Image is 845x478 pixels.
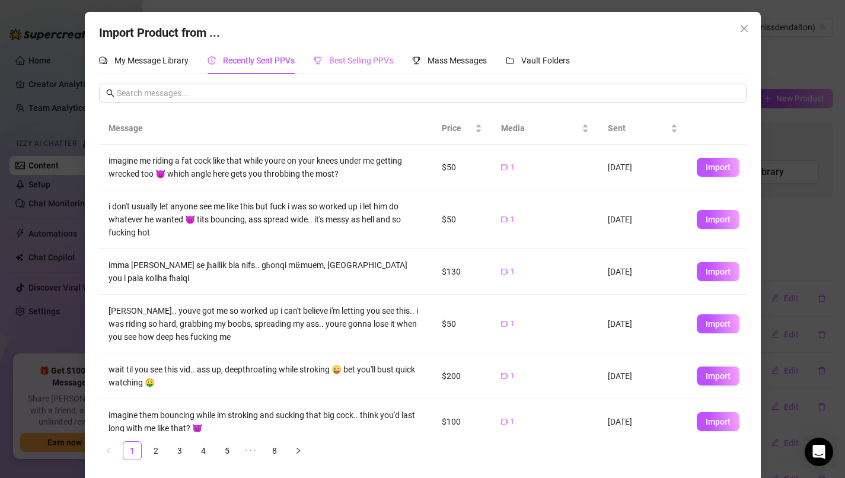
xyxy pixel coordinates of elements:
[428,56,487,65] span: Mass Messages
[511,371,515,382] span: 1
[432,295,492,353] td: $50
[194,441,213,460] li: 4
[241,441,260,460] span: •••
[706,319,731,329] span: Import
[99,112,432,145] th: Message
[511,162,515,173] span: 1
[501,122,579,135] span: Media
[117,87,739,100] input: Search messages...
[697,210,739,229] button: Import
[598,112,687,145] th: Sent
[706,162,731,172] span: Import
[105,447,112,454] span: left
[598,145,687,190] td: [DATE]
[511,318,515,330] span: 1
[735,24,754,33] span: Close
[432,112,492,145] th: Price
[739,24,749,33] span: close
[218,442,236,460] a: 5
[289,441,308,460] button: right
[241,441,260,460] li: Next 5 Pages
[109,409,423,435] div: imagine them bouncing while im stroking and sucking that big cock.. think you'd last long with me...
[697,314,739,333] button: Import
[598,190,687,249] td: [DATE]
[208,56,216,65] span: history
[511,214,515,225] span: 1
[697,367,739,385] button: Import
[99,441,118,460] li: Previous Page
[432,249,492,295] td: $130
[147,442,165,460] a: 2
[598,399,687,445] td: [DATE]
[598,353,687,399] td: [DATE]
[146,441,165,460] li: 2
[295,447,302,454] span: right
[99,56,107,65] span: comment
[442,122,473,135] span: Price
[501,216,508,223] span: video-camera
[697,158,739,177] button: Import
[106,89,114,97] span: search
[218,441,237,460] li: 5
[501,320,508,327] span: video-camera
[432,353,492,399] td: $200
[432,190,492,249] td: $50
[432,145,492,190] td: $50
[123,441,142,460] li: 1
[706,417,731,426] span: Import
[289,441,308,460] li: Next Page
[805,438,833,466] div: Open Intercom Messenger
[608,122,668,135] span: Sent
[109,154,423,180] div: imagine me riding a fat cock like that while youre on your knees under me getting wrecked too 😈 w...
[706,371,731,381] span: Import
[266,442,283,460] a: 8
[697,412,739,431] button: Import
[114,56,189,65] span: My Message Library
[697,262,739,281] button: Import
[99,26,220,40] span: Import Product from ...
[109,304,423,343] div: [PERSON_NAME].. youve got me so worked up i can't believe i'm letting you see this.. i was riding...
[506,56,514,65] span: folder
[735,19,754,38] button: Close
[501,164,508,171] span: video-camera
[109,363,423,389] div: wait til you see this vid.. ass up, deepthroating while stroking 😜 bet you'll bust quick watching 🤑
[492,112,598,145] th: Media
[501,268,508,275] span: video-camera
[706,267,731,276] span: Import
[314,56,322,65] span: trophy
[598,295,687,353] td: [DATE]
[109,259,423,285] div: imma [PERSON_NAME] se jħallik bla nifs.. għonqi miżmuem, [GEOGRAPHIC_DATA] you l pala kollha fħalqi
[171,442,189,460] a: 3
[706,215,731,224] span: Import
[109,200,423,239] div: i don't usually let anyone see me like this but fuck i was so worked up i let him do whatever he ...
[521,56,570,65] span: Vault Folders
[194,442,212,460] a: 4
[265,441,284,460] li: 8
[598,249,687,295] td: [DATE]
[432,399,492,445] td: $100
[501,418,508,425] span: video-camera
[329,56,393,65] span: Best Selling PPVs
[223,56,295,65] span: Recently Sent PPVs
[511,416,515,428] span: 1
[501,372,508,380] span: video-camera
[511,266,515,278] span: 1
[99,441,118,460] button: left
[170,441,189,460] li: 3
[412,56,420,65] span: trophy
[123,442,141,460] a: 1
